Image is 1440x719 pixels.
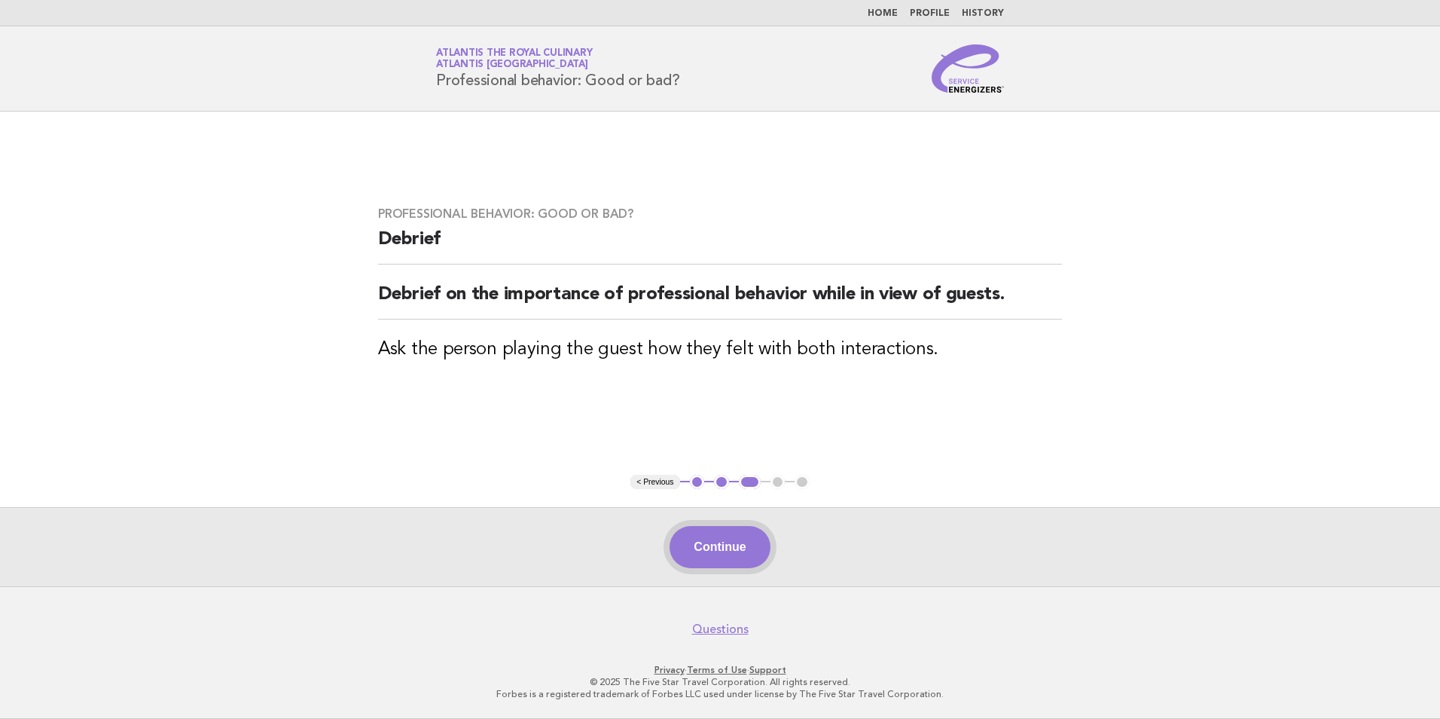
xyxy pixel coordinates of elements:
[378,283,1062,320] h2: Debrief on the importance of professional behavior while in view of guests.
[436,60,588,70] span: Atlantis [GEOGRAPHIC_DATA]
[932,44,1004,93] img: Service Energizers
[670,526,770,568] button: Continue
[378,338,1062,362] h3: Ask the person playing the guest how they felt with both interactions.
[749,665,786,675] a: Support
[630,475,679,490] button: < Previous
[378,207,1062,222] h3: Professional behavior: Good or bad?
[910,9,950,18] a: Profile
[868,9,898,18] a: Home
[962,9,1004,18] a: History
[436,49,679,88] h1: Professional behavior: Good or bad?
[378,228,1062,265] h2: Debrief
[687,665,747,675] a: Terms of Use
[259,664,1181,676] p: · ·
[739,475,761,490] button: 3
[690,475,705,490] button: 1
[714,475,729,490] button: 2
[259,688,1181,700] p: Forbes is a registered trademark of Forbes LLC used under license by The Five Star Travel Corpora...
[259,676,1181,688] p: © 2025 The Five Star Travel Corporation. All rights reserved.
[654,665,685,675] a: Privacy
[692,622,749,637] a: Questions
[436,48,592,69] a: Atlantis the Royal CulinaryAtlantis [GEOGRAPHIC_DATA]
